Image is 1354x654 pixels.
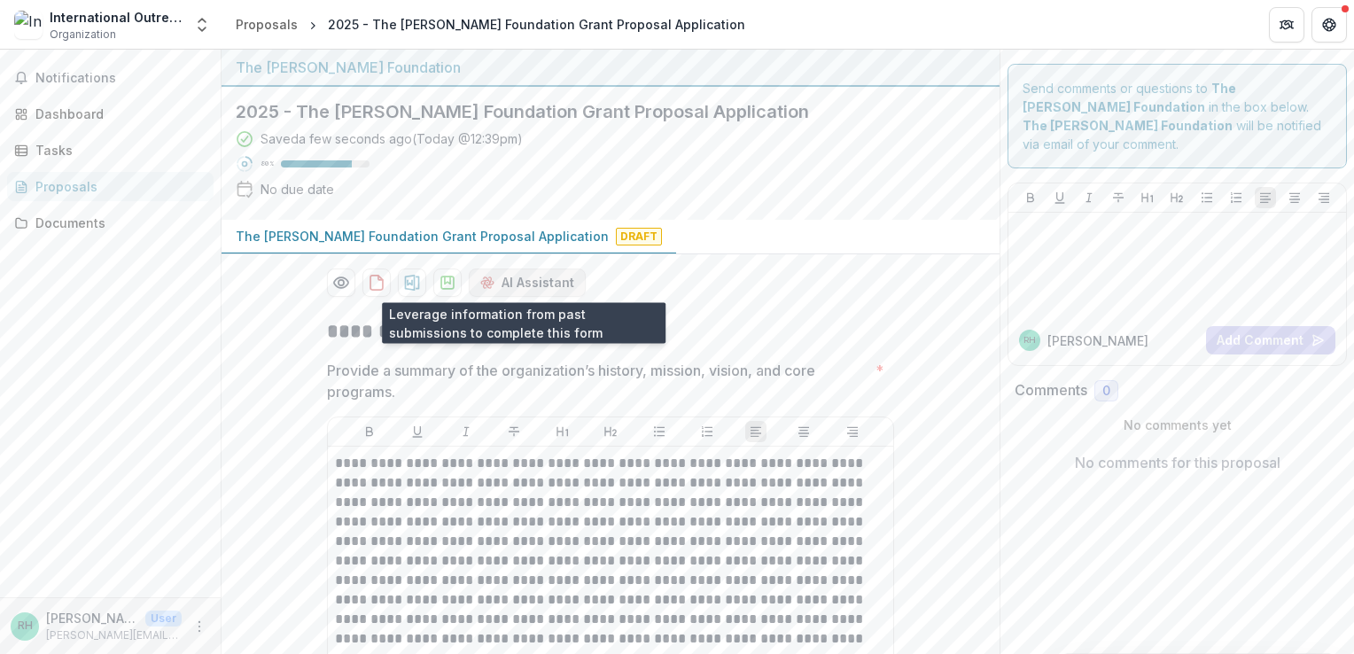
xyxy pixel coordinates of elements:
[190,7,214,43] button: Open entity switcher
[1008,64,1347,168] div: Send comments or questions to in the box below. will be notified via email of your comment.
[261,129,523,148] div: Saved a few seconds ago ( Today @ 12:39pm )
[229,12,305,37] a: Proposals
[503,421,525,442] button: Strike
[236,15,298,34] div: Proposals
[407,421,428,442] button: Underline
[7,99,214,128] a: Dashboard
[398,269,426,297] button: download-proposal
[50,8,183,27] div: International Outreach Ministries IOM
[1023,118,1233,133] strong: The [PERSON_NAME] Foundation
[1075,452,1280,473] p: No comments for this proposal
[1102,384,1110,399] span: 0
[359,421,380,442] button: Bold
[1166,187,1187,208] button: Heading 2
[7,136,214,165] a: Tasks
[1255,187,1276,208] button: Align Left
[261,158,274,170] p: 80 %
[7,64,214,92] button: Notifications
[46,627,182,643] p: [PERSON_NAME][EMAIL_ADDRESS][DOMAIN_NAME]
[793,421,814,442] button: Align Center
[552,421,573,442] button: Heading 1
[600,421,621,442] button: Heading 2
[1078,187,1100,208] button: Italicize
[35,214,199,232] div: Documents
[261,180,334,199] div: No due date
[327,360,868,402] p: Provide a summary of the organization’s history, mission, vision, and core programs.
[328,15,745,34] div: 2025 - The [PERSON_NAME] Foundation Grant Proposal Application
[145,611,182,627] p: User
[236,227,609,245] p: The [PERSON_NAME] Foundation Grant Proposal Application
[362,269,391,297] button: download-proposal
[745,421,766,442] button: Align Left
[236,57,985,78] div: The [PERSON_NAME] Foundation
[18,620,33,632] div: Rhonda Higgason
[50,27,116,43] span: Organization
[616,228,662,245] span: Draft
[7,172,214,201] a: Proposals
[1269,7,1304,43] button: Partners
[455,421,477,442] button: Italicize
[35,71,206,86] span: Notifications
[14,11,43,39] img: International Outreach Ministries IOM
[1023,336,1036,345] div: Rhonda Higgason
[1049,187,1070,208] button: Underline
[189,616,210,637] button: More
[433,269,462,297] button: download-proposal
[1284,187,1305,208] button: Align Center
[1015,382,1087,399] h2: Comments
[1226,187,1247,208] button: Ordered List
[1206,326,1335,354] button: Add Comment
[35,177,199,196] div: Proposals
[327,269,355,297] button: Preview 5d4df673-390e-478c-9ebe-28ed5636babf-0.pdf
[7,208,214,237] a: Documents
[229,12,752,37] nav: breadcrumb
[1020,187,1041,208] button: Bold
[35,105,199,123] div: Dashboard
[1196,187,1218,208] button: Bullet List
[649,421,670,442] button: Bullet List
[236,101,957,122] h2: 2025 - The [PERSON_NAME] Foundation Grant Proposal Application
[469,269,586,297] button: AI Assistant
[696,421,718,442] button: Ordered List
[1137,187,1158,208] button: Heading 1
[842,421,863,442] button: Align Right
[1015,416,1340,434] p: No comments yet
[1108,187,1129,208] button: Strike
[46,609,138,627] p: [PERSON_NAME]
[1047,331,1148,350] p: [PERSON_NAME]
[1311,7,1347,43] button: Get Help
[1313,187,1335,208] button: Align Right
[35,141,199,160] div: Tasks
